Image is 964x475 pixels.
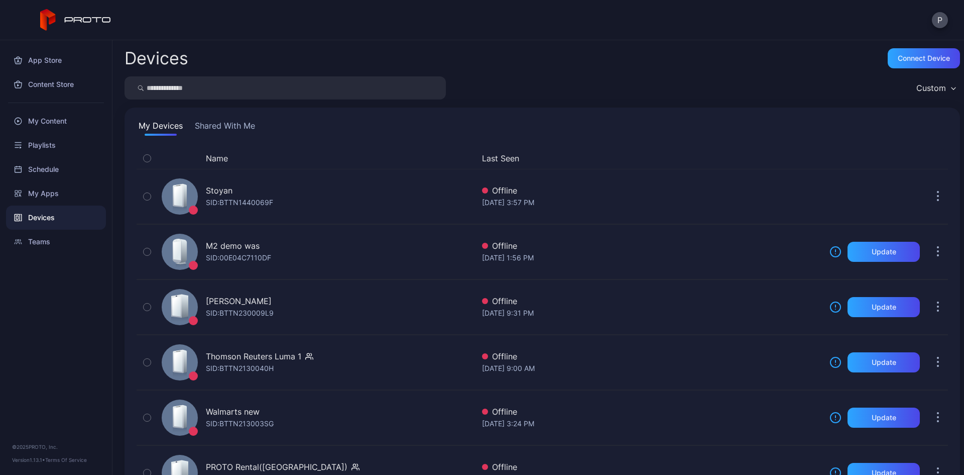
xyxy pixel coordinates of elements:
[916,83,946,93] div: Custom
[206,307,274,319] div: SID: BTTN230009L9
[6,72,106,97] a: Content Store
[193,120,257,136] button: Shared With Me
[872,358,896,366] div: Update
[872,303,896,311] div: Update
[872,414,896,422] div: Update
[482,461,821,473] div: Offline
[482,197,821,209] div: [DATE] 3:57 PM
[482,152,817,164] button: Last Seen
[206,418,274,430] div: SID: BTTN213003SG
[137,120,185,136] button: My Devices
[206,152,228,164] button: Name
[6,109,106,133] a: My Content
[482,362,821,374] div: [DATE] 9:00 AM
[206,350,301,362] div: Thomson Reuters Luma 1
[482,295,821,307] div: Offline
[848,408,920,428] button: Update
[45,457,87,463] a: Terms Of Service
[6,133,106,157] a: Playlists
[848,352,920,372] button: Update
[206,461,347,473] div: PROTO Rental([GEOGRAPHIC_DATA])
[872,248,896,256] div: Update
[482,418,821,430] div: [DATE] 3:24 PM
[206,184,232,197] div: Stoyan
[482,240,821,252] div: Offline
[848,297,920,317] button: Update
[848,242,920,262] button: Update
[12,457,45,463] span: Version 1.13.1 •
[6,48,106,72] a: App Store
[6,157,106,181] a: Schedule
[6,181,106,206] a: My Apps
[206,362,274,374] div: SID: BTTN2130040H
[911,76,960,100] button: Custom
[898,54,950,62] div: Connect device
[888,48,960,68] button: Connect device
[206,252,271,264] div: SID: 00E04C7110DF
[825,152,916,164] div: Update Device
[928,152,948,164] div: Options
[932,12,948,28] button: P
[482,350,821,362] div: Offline
[125,49,188,67] h2: Devices
[482,184,821,197] div: Offline
[206,240,260,252] div: M2 demo was
[206,406,260,418] div: Walmarts new
[206,295,272,307] div: [PERSON_NAME]
[482,307,821,319] div: [DATE] 9:31 PM
[482,406,821,418] div: Offline
[482,252,821,264] div: [DATE] 1:56 PM
[6,230,106,254] a: Teams
[206,197,273,209] div: SID: BTTN1440069F
[6,206,106,230] a: Devices
[12,443,100,451] div: © 2025 PROTO, Inc.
